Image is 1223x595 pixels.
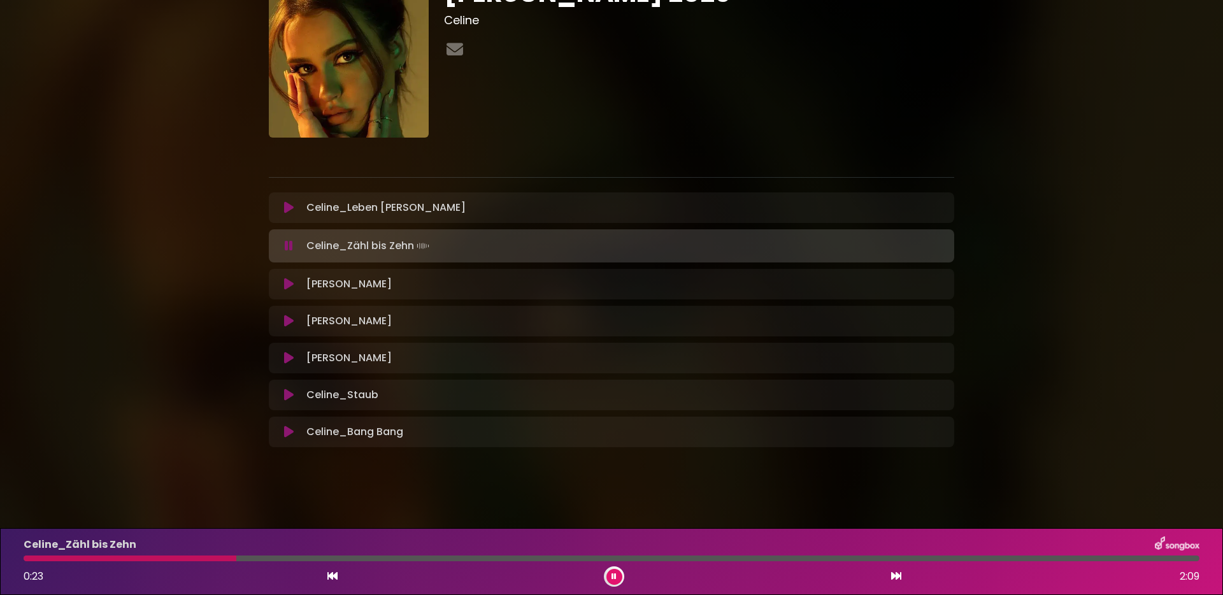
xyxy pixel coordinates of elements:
img: waveform4.gif [414,237,432,255]
p: Celine_Leben [PERSON_NAME] [306,200,466,215]
p: [PERSON_NAME] [306,313,392,329]
p: [PERSON_NAME] [306,350,392,366]
p: Celine_Staub [306,387,378,403]
p: Celine_Zähl bis Zehn [306,237,432,255]
p: [PERSON_NAME] [306,276,392,292]
h3: Celine [444,13,954,27]
p: Celine_Bang Bang [306,424,403,440]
